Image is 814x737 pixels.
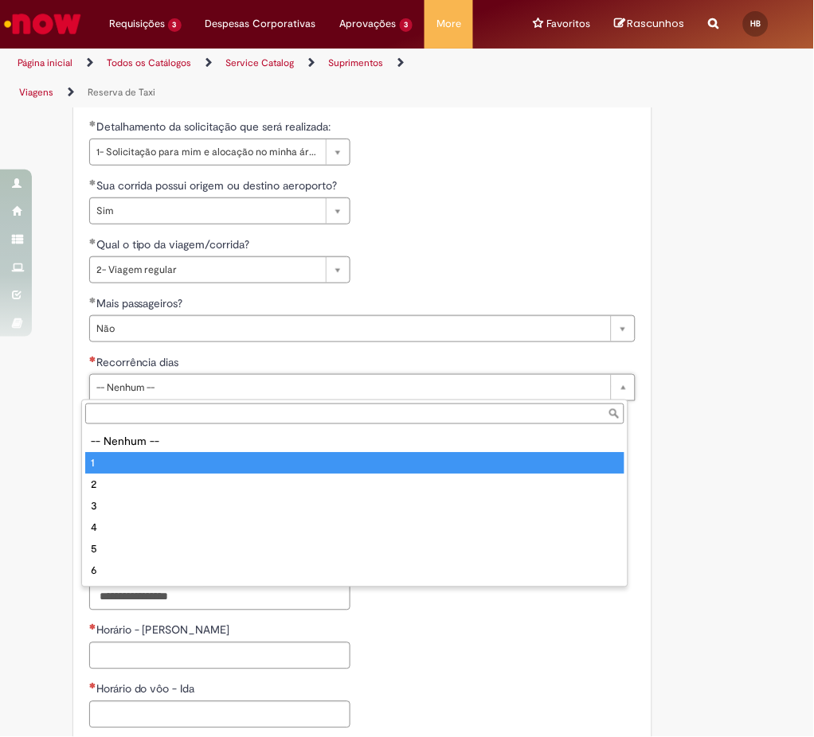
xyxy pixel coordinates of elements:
div: 5 [85,538,624,560]
div: -- Nenhum -- [85,431,624,452]
div: 6 [85,560,624,581]
div: 4 [85,517,624,538]
div: 7 [85,581,624,602]
div: 3 [85,495,624,517]
ul: Recorrência dias [82,427,628,587]
div: 1 [85,452,624,474]
div: 2 [85,474,624,495]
